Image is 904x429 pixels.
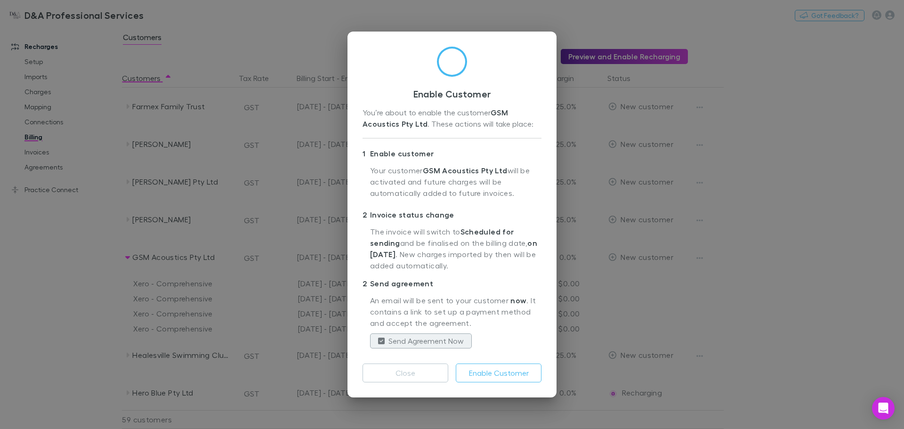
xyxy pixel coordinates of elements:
[363,278,370,289] div: 2
[363,146,541,161] p: Enable customer
[370,226,541,272] p: The invoice will switch to and be finalised on the billing date, . New charges imported by then w...
[370,333,472,348] button: Send Agreement Now
[423,166,508,175] strong: GSM Acoustics Pty Ltd
[363,107,541,130] div: You’re about to enable the customer . These actions will take place:
[363,364,448,382] button: Close
[363,148,370,159] div: 1
[370,295,541,330] p: An email will be sent to your customer . It contains a link to set up a payment method and accept...
[363,88,541,99] h3: Enable Customer
[370,165,541,203] p: Your customer will be activated and future charges will be automatically added to future invoices.
[363,209,370,220] div: 2
[363,276,541,291] p: Send agreement
[510,296,526,305] strong: now
[388,335,464,347] label: Send Agreement Now
[872,397,895,420] div: Open Intercom Messenger
[456,364,541,382] button: Enable Customer
[363,207,541,222] p: Invoice status change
